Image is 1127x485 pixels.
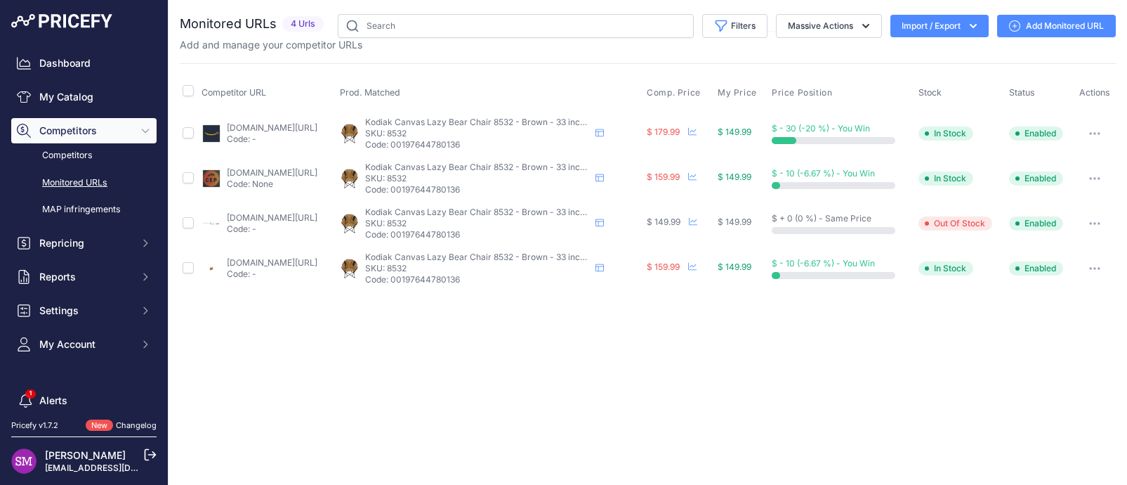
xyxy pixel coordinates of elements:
button: Comp. Price [647,87,704,98]
a: Changelog [116,420,157,430]
span: Prod. Matched [340,87,400,98]
a: [DOMAIN_NAME][URL] [227,257,317,268]
a: MAP infringements [11,198,157,222]
span: New [86,420,113,432]
a: Alerts [11,388,157,413]
button: Import / Export [890,15,989,37]
a: [DOMAIN_NAME][URL] [227,212,317,223]
p: Add and manage your competitor URLs [180,38,362,52]
button: Filters [702,14,767,38]
span: Reports [39,270,131,284]
span: Enabled [1009,216,1063,231]
span: Actions [1079,87,1110,98]
a: Add Monitored URL [997,15,1116,37]
span: $ 149.99 [718,261,751,272]
span: Competitors [39,124,131,138]
span: Settings [39,304,131,318]
span: $ 149.99 [718,216,751,227]
span: Status [1009,87,1035,98]
a: [PERSON_NAME] [45,449,126,461]
span: In Stock [918,127,973,141]
div: Pricefy v1.7.2 [11,420,58,432]
span: Price Position [772,87,832,98]
a: [EMAIL_ADDRESS][DOMAIN_NAME] [45,463,192,473]
p: Code: - [227,269,317,280]
span: Kodiak Canvas Lazy Bear Chair 8532 - Brown - 33 inches (height) x 32 inches (width) x 24 inches (... [365,117,781,127]
span: 4 Urls [282,16,324,32]
p: SKU: 8532 [365,263,590,274]
span: $ - 10 (-6.67 %) - You Win [772,168,875,179]
p: SKU: 8532 [365,218,590,229]
button: Price Position [772,87,835,98]
span: Repricing [39,236,131,250]
p: SKU: 8532 [365,128,590,139]
span: Out Of Stock [918,216,992,231]
span: Kodiak Canvas Lazy Bear Chair 8532 - Brown - 33 inches (height) x 32 inches (width) x 24 inches (... [365,207,781,217]
span: In Stock [918,261,973,276]
nav: Sidebar [11,51,157,467]
span: $ 179.99 [647,127,680,137]
span: My Account [39,337,131,351]
a: Monitored URLs [11,171,157,195]
span: Enabled [1009,261,1063,276]
span: $ 149.99 [718,127,751,137]
span: Kodiak Canvas Lazy Bear Chair 8532 - Brown - 33 inches (height) x 32 inches (width) x 24 inches (... [365,162,781,172]
button: Reports [11,264,157,290]
span: $ 159.99 [647,172,680,182]
a: Dashboard [11,51,157,76]
span: Stock [918,87,942,98]
span: Enabled [1009,127,1063,141]
span: $ - 10 (-6.67 %) - You Win [772,258,875,269]
a: [DOMAIN_NAME][URL] [227,167,317,178]
span: $ 149.99 [718,172,751,182]
span: $ 149.99 [647,216,680,227]
p: Code: - [227,134,317,145]
span: My Price [718,87,757,98]
button: My Account [11,332,157,357]
p: Code: 00197644780136 [365,139,590,150]
p: Code: 00197644780136 [365,229,590,240]
a: My Catalog [11,84,157,110]
span: In Stock [918,172,973,186]
h2: Monitored URLs [180,14,277,34]
span: $ + 0 (0 %) - Same Price [772,213,871,224]
p: Code: 00197644780136 [365,184,590,195]
p: Code: None [227,179,317,190]
span: Enabled [1009,172,1063,186]
p: Code: - [227,224,317,235]
button: Competitors [11,118,157,143]
img: Pricefy Logo [11,14,112,28]
button: Settings [11,298,157,323]
span: Kodiak Canvas Lazy Bear Chair 8532 - Brown - 33 inches (height) x 32 inches (width) x 24 inches (... [365,252,781,262]
a: Competitors [11,143,157,168]
a: [DOMAIN_NAME][URL] [227,122,317,133]
p: Code: 00197644780136 [365,274,590,285]
button: Repricing [11,231,157,256]
span: Comp. Price [647,87,701,98]
span: Competitor URL [202,87,266,98]
p: SKU: 8532 [365,173,590,184]
span: $ 159.99 [647,261,680,272]
span: $ - 30 (-20 %) - You Win [772,123,870,134]
input: Search [338,14,694,38]
button: My Price [718,87,760,98]
button: Massive Actions [776,14,882,38]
